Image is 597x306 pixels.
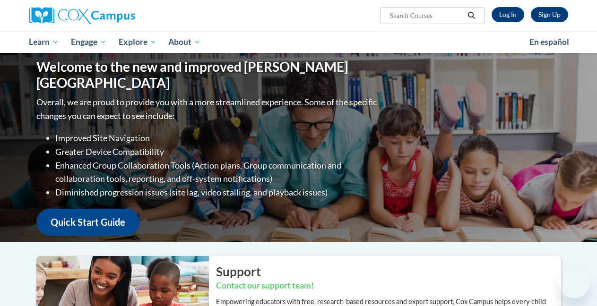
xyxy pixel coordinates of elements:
button: Search [464,10,478,21]
span: Learn [29,36,59,48]
a: Cox Campus [29,7,199,24]
h3: Contact our support team! [216,280,561,292]
a: En español [523,32,575,52]
a: Log In [492,7,524,22]
li: Enhanced Group Collaboration Tools (Action plans, Group communication and collaboration tools, re... [55,159,379,186]
h2: Support [216,263,561,280]
iframe: Botón para iniciar la ventana de mensajería [559,268,589,298]
a: Learn [23,31,65,53]
a: Explore [112,31,163,53]
input: Search Courses [389,10,464,21]
div: Main menu [22,31,575,53]
img: Cox Campus [29,7,135,24]
span: Explore [119,36,156,48]
a: About [162,31,207,53]
span: Engage [71,36,106,48]
li: Improved Site Navigation [55,131,379,145]
span: About [168,36,200,48]
a: Engage [65,31,112,53]
li: Greater Device Compatibility [55,145,379,159]
h1: Welcome to the new and improved [PERSON_NAME][GEOGRAPHIC_DATA] [36,59,379,91]
span: En español [529,37,569,47]
a: Register [531,7,568,22]
a: Quick Start Guide [36,209,139,236]
p: Overall, we are proud to provide you with a more streamlined experience. Some of the specific cha... [36,95,379,123]
li: Diminished progression issues (site lag, video stalling, and playback issues) [55,186,379,199]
